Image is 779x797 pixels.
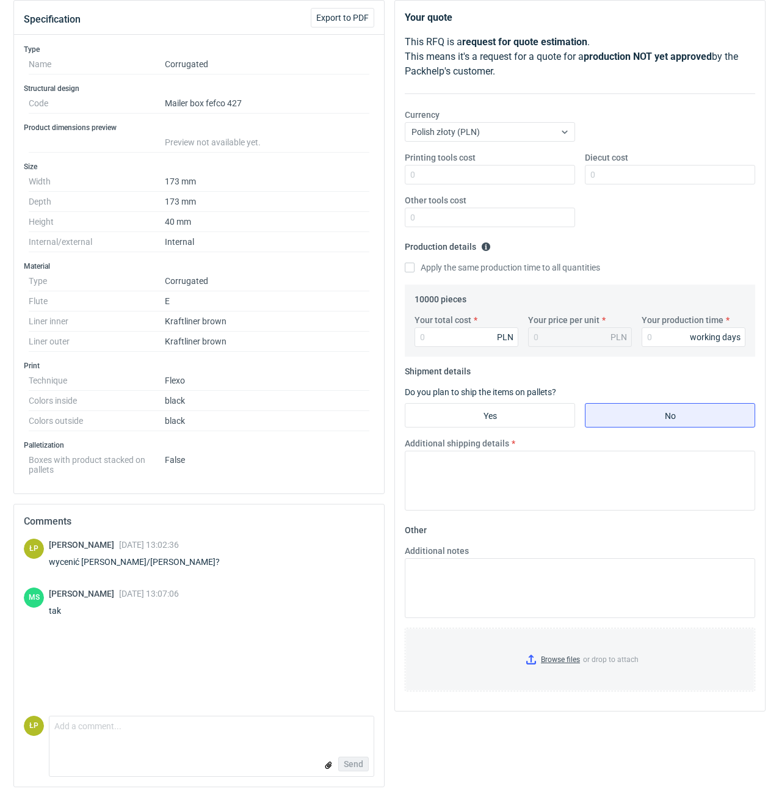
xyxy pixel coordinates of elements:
h3: Palletization [24,440,374,450]
figcaption: ŁP [24,539,44,559]
dt: Height [29,212,165,232]
label: Your price per unit [528,314,600,326]
legend: 10000 pieces [415,289,466,304]
dt: Width [29,172,165,192]
dt: Type [29,271,165,291]
label: Yes [405,403,575,428]
figcaption: ŁP [24,716,44,736]
input: 0 [405,208,575,227]
span: [PERSON_NAME] [49,589,119,599]
input: 0 [585,165,755,184]
span: [DATE] 13:02:36 [119,540,179,550]
div: tak [49,605,179,617]
dd: Flexo [165,371,369,391]
p: This RFQ is a . This means it's a request for a quote for a by the Packhelp's customer. [405,35,755,79]
legend: Other [405,520,427,535]
dt: Technique [29,371,165,391]
span: Polish złoty (PLN) [411,127,480,137]
strong: request for quote estimation [462,36,587,48]
strong: production NOT yet approved [584,51,712,62]
div: wycenić [PERSON_NAME]/[PERSON_NAME]? [49,556,234,568]
dd: Kraftliner brown [165,332,369,352]
dd: Kraftliner brown [165,311,369,332]
dt: Flute [29,291,165,311]
dd: False [165,450,369,475]
dt: Liner inner [29,311,165,332]
dd: 40 mm [165,212,369,232]
dd: E [165,291,369,311]
label: Apply the same production time to all quantities [405,261,600,274]
div: Łukasz Postawa [24,716,44,736]
dd: Corrugated [165,54,369,75]
dd: 173 mm [165,172,369,192]
dt: Colors outside [29,411,165,431]
label: Additional notes [405,545,469,557]
dt: Name [29,54,165,75]
div: Maciej Sikora [24,588,44,608]
div: working days [690,331,741,343]
label: Other tools cost [405,194,466,206]
h3: Size [24,162,374,172]
dd: Mailer box fefco 427 [165,93,369,114]
dd: Corrugated [165,271,369,291]
span: Export to PDF [316,13,369,22]
label: or drop to attach [405,628,755,691]
input: 0 [405,165,575,184]
label: Additional shipping details [405,437,509,449]
label: Do you plan to ship the items on pallets? [405,387,556,397]
figcaption: MS [24,588,44,608]
dt: Colors inside [29,391,165,411]
strong: Your quote [405,12,452,23]
dt: Liner outer [29,332,165,352]
label: Your production time [642,314,723,326]
legend: Shipment details [405,362,471,376]
span: [DATE] 13:07:06 [119,589,179,599]
label: No [585,403,755,428]
label: Printing tools cost [405,151,476,164]
button: Export to PDF [311,8,374,27]
dd: 173 mm [165,192,369,212]
button: Specification [24,5,81,34]
span: [PERSON_NAME] [49,540,119,550]
label: Currency [405,109,440,121]
label: Diecut cost [585,151,628,164]
dt: Internal/external [29,232,165,252]
input: 0 [415,327,518,347]
span: Preview not available yet. [165,137,261,147]
dd: black [165,391,369,411]
dd: Internal [165,232,369,252]
dt: Boxes with product stacked on pallets [29,450,165,475]
div: PLN [497,331,513,343]
dd: black [165,411,369,431]
h3: Structural design [24,84,374,93]
div: PLN [611,331,627,343]
h3: Product dimensions preview [24,123,374,133]
button: Send [338,757,369,771]
dt: Code [29,93,165,114]
div: Łukasz Postawa [24,539,44,559]
label: Your total cost [415,314,471,326]
h3: Type [24,45,374,54]
span: Send [344,760,363,768]
h2: Comments [24,514,374,529]
h3: Print [24,361,374,371]
input: 0 [642,327,745,347]
dt: Depth [29,192,165,212]
legend: Production details [405,237,491,252]
h3: Material [24,261,374,271]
